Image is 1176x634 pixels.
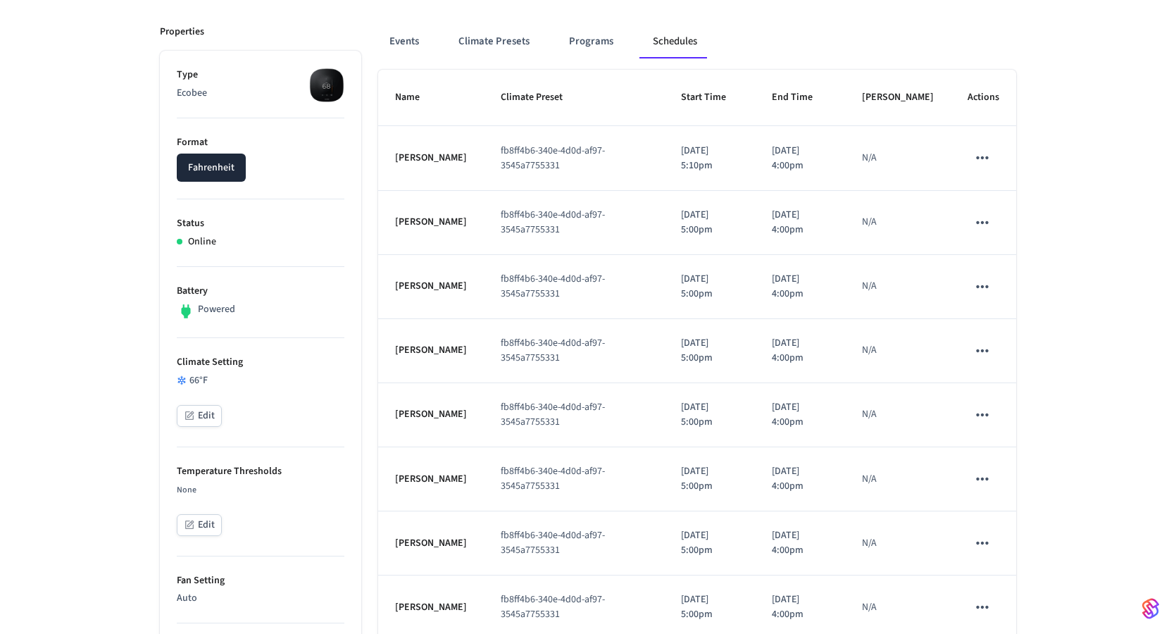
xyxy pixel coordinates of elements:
[845,255,951,319] td: N/A
[681,336,737,366] p: [DATE] 5:00pm
[772,592,828,622] p: [DATE] 4:00pm
[395,151,467,166] p: [PERSON_NAME]
[681,208,737,237] p: [DATE] 5:00pm
[642,25,708,58] button: Schedules
[177,405,222,427] button: Edit
[177,216,344,231] p: Status
[681,272,737,302] p: [DATE] 5:00pm
[177,68,344,82] p: Type
[177,355,344,370] p: Climate Setting
[177,284,344,299] p: Battery
[395,279,467,294] p: [PERSON_NAME]
[309,68,344,103] img: ecobee_lite_3
[772,336,828,366] p: [DATE] 4:00pm
[558,25,625,58] button: Programs
[160,25,204,39] p: Properties
[378,25,430,58] button: Events
[681,400,737,430] p: [DATE] 5:00pm
[951,70,1016,126] th: Actions
[772,464,828,494] p: [DATE] 4:00pm
[845,191,951,255] td: N/A
[484,126,664,190] td: fb8ff4b6-340e-4d0d-af97-3545a7755331
[845,70,951,126] th: [PERSON_NAME]
[484,319,664,383] td: fb8ff4b6-340e-4d0d-af97-3545a7755331
[772,208,828,237] p: [DATE] 4:00pm
[188,235,216,249] p: Online
[681,464,737,494] p: [DATE] 5:00pm
[177,86,344,101] p: Ecobee
[845,511,951,576] td: N/A
[395,343,467,358] p: [PERSON_NAME]
[177,573,344,588] p: Fan Setting
[681,144,737,173] p: [DATE] 5:10pm
[484,383,664,447] td: fb8ff4b6-340e-4d0d-af97-3545a7755331
[177,373,344,388] div: 66 °F
[845,126,951,190] td: N/A
[772,528,828,558] p: [DATE] 4:00pm
[772,272,828,302] p: [DATE] 4:00pm
[447,25,541,58] button: Climate Presets
[177,464,344,479] p: Temperature Thresholds
[772,400,828,430] p: [DATE] 4:00pm
[755,70,845,126] th: End Time
[681,592,737,622] p: [DATE] 5:00pm
[681,528,737,558] p: [DATE] 5:00pm
[484,70,664,126] th: Climate Preset
[484,255,664,319] td: fb8ff4b6-340e-4d0d-af97-3545a7755331
[395,215,467,230] p: [PERSON_NAME]
[395,536,467,551] p: [PERSON_NAME]
[395,600,467,615] p: [PERSON_NAME]
[378,70,484,126] th: Name
[845,447,951,511] td: N/A
[177,484,196,496] span: None
[177,591,344,606] p: Auto
[845,383,951,447] td: N/A
[484,191,664,255] td: fb8ff4b6-340e-4d0d-af97-3545a7755331
[177,135,344,150] p: Format
[395,472,467,487] p: [PERSON_NAME]
[395,407,467,422] p: [PERSON_NAME]
[484,447,664,511] td: fb8ff4b6-340e-4d0d-af97-3545a7755331
[664,70,754,126] th: Start Time
[198,302,235,317] p: Powered
[177,154,246,182] button: Fahrenheit
[772,144,828,173] p: [DATE] 4:00pm
[177,514,222,536] button: Edit
[484,511,664,576] td: fb8ff4b6-340e-4d0d-af97-3545a7755331
[845,319,951,383] td: N/A
[1142,597,1159,620] img: SeamLogoGradient.69752ec5.svg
